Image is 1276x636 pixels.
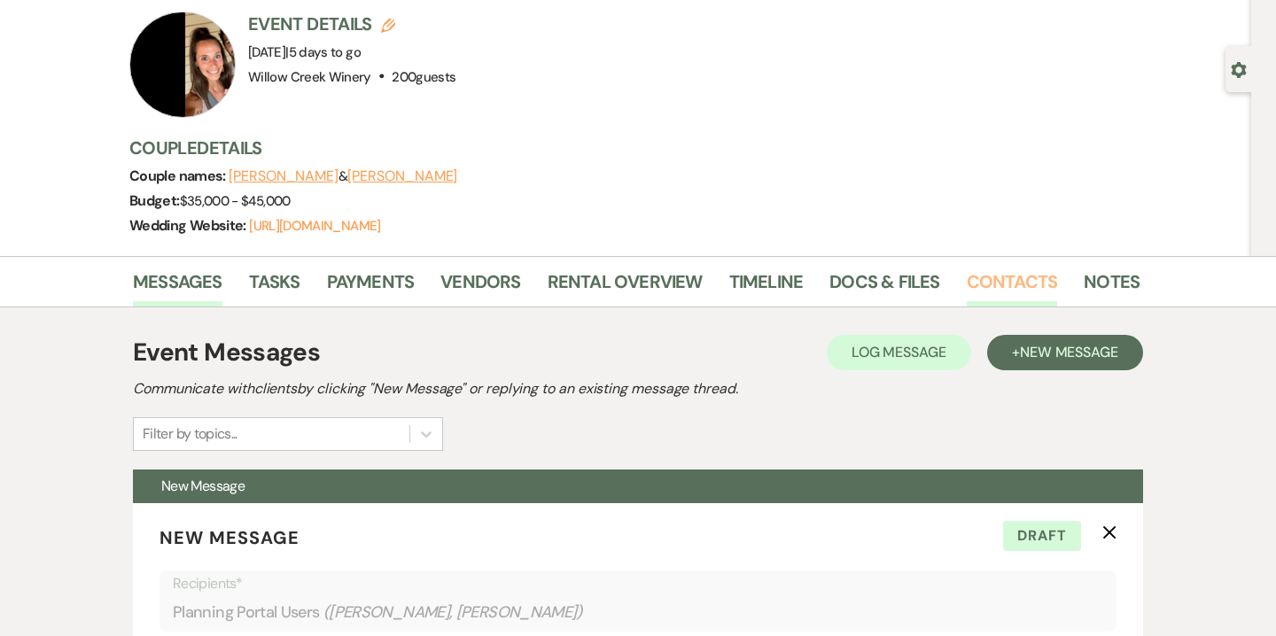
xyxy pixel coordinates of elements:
[829,268,939,306] a: Docs & Files
[143,423,237,445] div: Filter by topics...
[161,477,245,495] span: New Message
[347,169,457,183] button: [PERSON_NAME]
[729,268,804,306] a: Timeline
[327,268,415,306] a: Payments
[548,268,703,306] a: Rental Overview
[133,268,222,306] a: Messages
[1020,343,1118,361] span: New Message
[285,43,361,61] span: |
[967,268,1058,306] a: Contacts
[987,335,1143,370] button: +New Message
[852,343,946,361] span: Log Message
[248,12,455,36] h3: Event Details
[173,572,1103,595] p: Recipients*
[289,43,361,61] span: 5 days to go
[1003,521,1081,551] span: Draft
[229,167,457,185] span: &
[440,268,520,306] a: Vendors
[392,68,455,86] span: 200 guests
[159,526,300,549] span: New Message
[129,191,180,210] span: Budget:
[129,167,229,185] span: Couple names:
[249,217,380,235] a: [URL][DOMAIN_NAME]
[323,601,584,624] span: ( [PERSON_NAME], [PERSON_NAME] )
[229,169,338,183] button: [PERSON_NAME]
[248,43,361,61] span: [DATE]
[249,268,300,306] a: Tasks
[827,335,971,370] button: Log Message
[129,216,249,235] span: Wedding Website:
[1231,60,1247,77] button: Open lead details
[133,378,1143,399] h2: Communicate with clients by clicking "New Message" or replying to an existing message thread.
[1084,268,1140,306] a: Notes
[248,68,371,86] span: Willow Creek Winery
[180,192,291,210] span: $35,000 - $45,000
[133,334,320,371] h1: Event Messages
[129,136,1122,160] h3: Couple Details
[173,595,1103,630] div: Planning Portal Users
